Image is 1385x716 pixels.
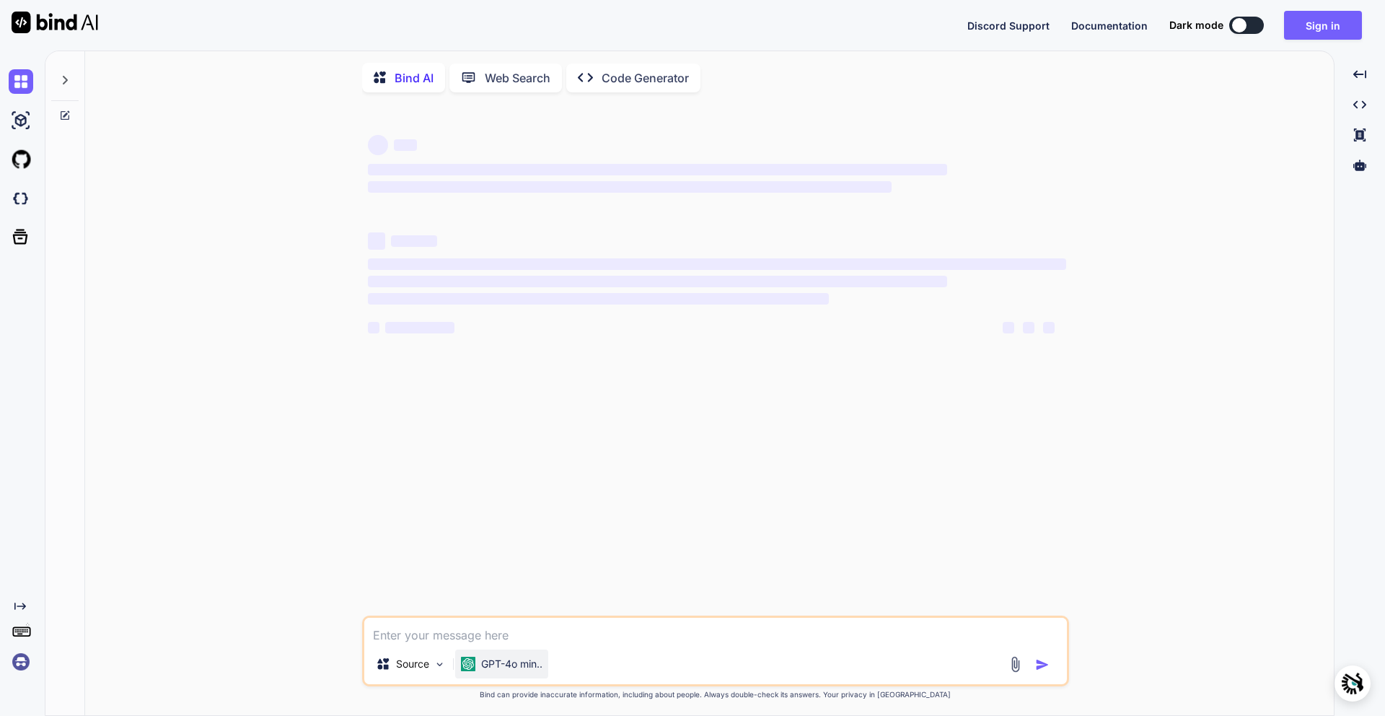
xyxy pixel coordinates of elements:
p: Web Search [485,69,550,87]
button: Sign in [1284,11,1362,40]
span: ‌ [368,164,947,175]
img: darkCloudIdeIcon [9,186,33,211]
p: Source [396,657,429,671]
span: ‌ [394,139,417,151]
span: Documentation [1071,19,1148,32]
span: ‌ [368,181,892,193]
p: Bind AI [395,69,434,87]
span: Discord Support [967,19,1050,32]
img: chat [9,69,33,94]
img: Bind AI [12,12,98,33]
span: ‌ [368,258,1066,270]
img: githubLight [9,147,33,172]
p: Bind can provide inaccurate information, including about people. Always double-check its answers.... [362,689,1069,700]
span: ‌ [368,232,385,250]
img: ai-studio [9,108,33,133]
img: GPT-4o mini [461,657,475,671]
span: ‌ [368,135,388,155]
span: ‌ [368,293,829,305]
button: Discord Support [967,18,1050,33]
img: Pick Models [434,658,446,671]
span: ‌ [1043,322,1055,333]
span: ‌ [1003,322,1014,333]
p: Code Generator [602,69,689,87]
span: ‌ [1023,322,1034,333]
p: GPT-4o min.. [481,657,542,671]
img: signin [9,650,33,674]
img: icon [1035,658,1050,672]
img: attachment [1007,656,1024,673]
span: ‌ [368,276,947,287]
span: ‌ [385,322,454,333]
button: Documentation [1071,18,1148,33]
span: Dark mode [1169,18,1223,32]
span: ‌ [391,235,437,247]
span: ‌ [368,322,379,333]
